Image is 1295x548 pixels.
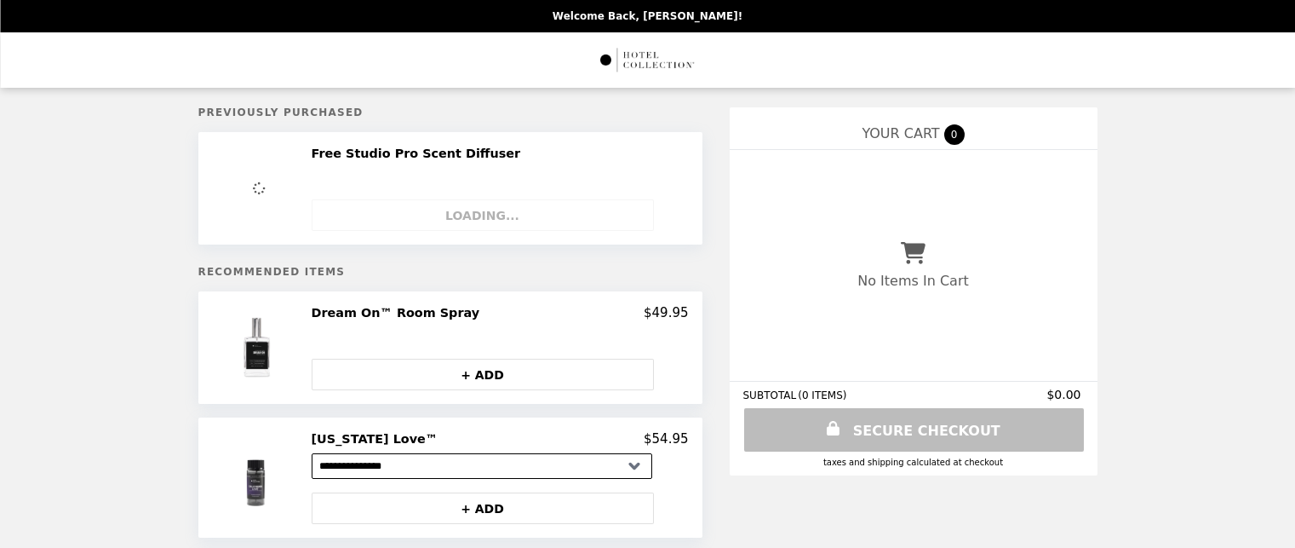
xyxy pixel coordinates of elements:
[198,266,702,278] h5: Recommended Items
[312,453,652,479] select: Select a product variant
[1046,388,1083,401] span: $0.00
[743,389,799,401] span: SUBTOTAL
[312,359,654,390] button: + ADD
[210,431,307,524] img: California Love™
[312,493,654,524] button: + ADD
[798,389,846,401] span: ( 0 ITEMS )
[862,125,939,141] span: YOUR CART
[857,273,968,289] p: No Items In Cart
[312,146,528,161] h2: Free Studio Pro Scent Diffuser
[312,431,445,447] h2: [US_STATE] Love™
[743,458,1084,467] div: Taxes and Shipping calculated at checkout
[215,305,304,390] img: Dream On™ Room Spray
[644,431,689,447] p: $54.95
[312,305,487,320] h2: Dream On™ Room Spray
[553,10,742,22] p: Welcome Back, [PERSON_NAME]!
[198,107,702,118] h5: Previously Purchased
[599,43,696,78] img: Brand Logo
[644,305,689,320] p: $49.95
[944,124,965,145] span: 0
